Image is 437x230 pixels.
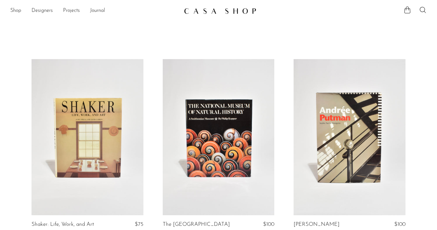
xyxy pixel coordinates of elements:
span: $100 [394,222,405,227]
span: $100 [263,222,274,227]
a: Projects [63,7,80,15]
a: Designers [32,7,53,15]
a: Shop [10,7,21,15]
a: Journal [90,7,105,15]
a: The [GEOGRAPHIC_DATA] [163,222,230,227]
nav: Desktop navigation [10,5,179,16]
span: $75 [135,222,143,227]
ul: NEW HEADER MENU [10,5,179,16]
a: Shaker: Life, Work, and Art [32,222,94,227]
a: [PERSON_NAME] [294,222,340,227]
